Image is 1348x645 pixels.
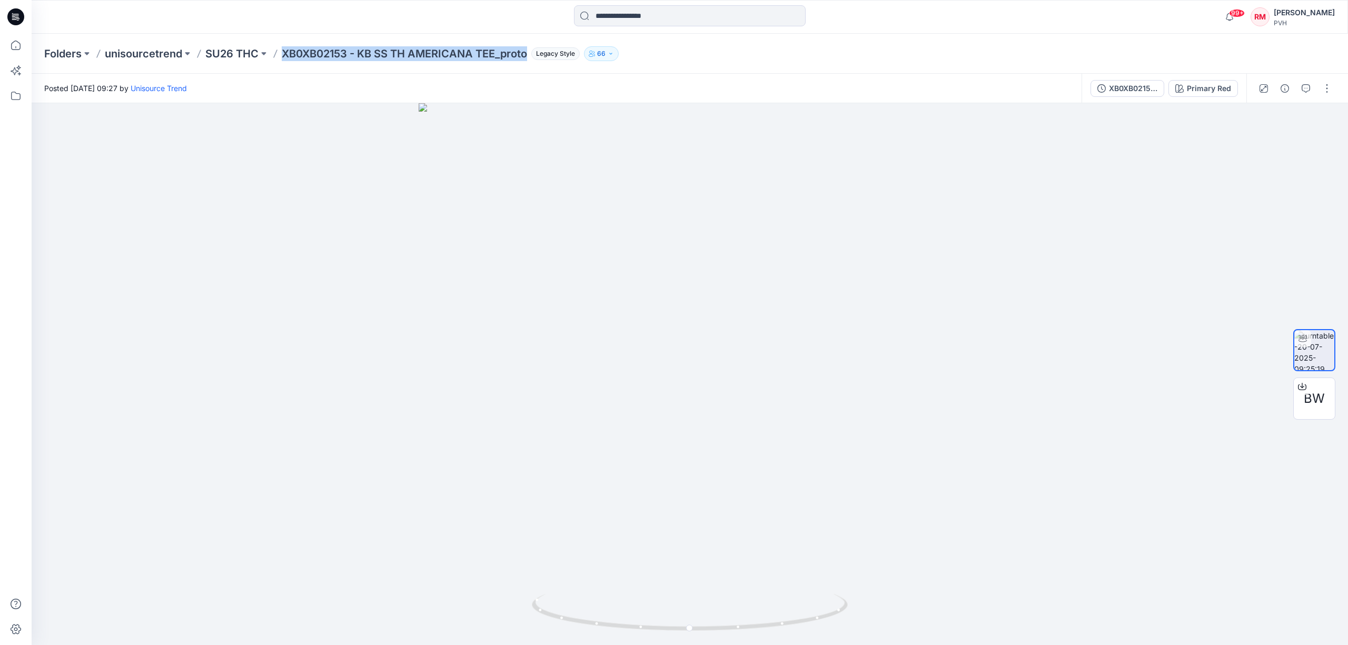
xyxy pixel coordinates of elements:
[44,46,82,61] a: Folders
[1276,80,1293,97] button: Details
[131,84,187,93] a: Unisource Trend
[44,83,187,94] span: Posted [DATE] 09:27 by
[1187,83,1231,94] div: Primary Red
[1229,9,1245,17] span: 99+
[1274,6,1335,19] div: [PERSON_NAME]
[584,46,619,61] button: 66
[527,46,580,61] button: Legacy Style
[1251,7,1270,26] div: RM
[531,47,580,60] span: Legacy Style
[1304,389,1325,408] span: BW
[1294,330,1334,370] img: turntable-20-07-2025-09:25:19
[1109,83,1157,94] div: XB0XB02153 - KB SS TH AMERICANA TEE_proto
[1091,80,1164,97] button: XB0XB02153 - KB SS TH AMERICANA TEE_proto
[597,48,606,59] p: 66
[1168,80,1238,97] button: Primary Red
[1274,19,1335,27] div: PVH
[105,46,182,61] a: unisourcetrend
[205,46,259,61] a: SU26 THC
[282,46,527,61] p: XB0XB02153 - KB SS TH AMERICANA TEE_proto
